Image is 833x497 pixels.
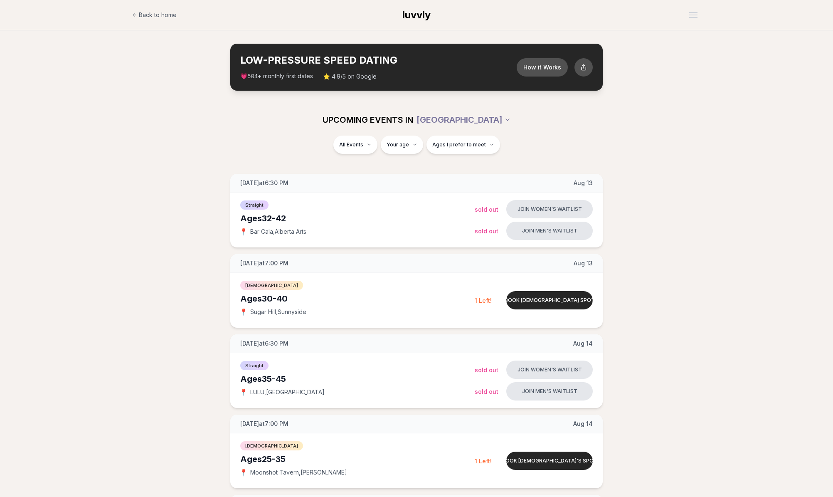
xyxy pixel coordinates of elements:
[416,111,511,129] button: [GEOGRAPHIC_DATA]
[240,453,475,465] div: Ages 25-35
[475,297,492,304] span: 1 Left!
[506,361,593,379] button: Join women's waitlist
[402,8,431,22] a: luvvly
[247,73,258,80] span: 504
[517,58,568,77] button: How it Works
[475,206,498,213] span: Sold Out
[250,468,347,477] span: Moonshot Tavern , [PERSON_NAME]
[323,114,413,126] span: UPCOMING EVENTS IN
[240,200,269,210] span: Straight
[250,308,306,316] span: Sugar Hill , Sunnyside
[381,136,423,154] button: Your age
[240,72,313,81] span: 💗 + monthly first dates
[240,259,288,267] span: [DATE] at 7:00 PM
[402,9,431,21] span: luvvly
[240,179,288,187] span: [DATE] at 6:30 PM
[240,339,288,348] span: [DATE] at 6:30 PM
[240,441,303,450] span: [DEMOGRAPHIC_DATA]
[475,457,492,465] span: 1 Left!
[339,141,363,148] span: All Events
[240,420,288,428] span: [DATE] at 7:00 PM
[432,141,486,148] span: Ages I prefer to meet
[574,259,593,267] span: Aug 13
[240,281,303,290] span: [DEMOGRAPHIC_DATA]
[323,72,377,81] span: ⭐ 4.9/5 on Google
[240,309,247,315] span: 📍
[573,339,593,348] span: Aug 14
[426,136,500,154] button: Ages I prefer to meet
[573,420,593,428] span: Aug 14
[506,452,593,470] button: Book [DEMOGRAPHIC_DATA]'s spot
[240,228,247,235] span: 📍
[475,388,498,395] span: Sold Out
[240,373,475,385] div: Ages 35-45
[250,388,325,396] span: LULU , [GEOGRAPHIC_DATA]
[475,227,498,235] span: Sold Out
[387,141,409,148] span: Your age
[240,389,247,396] span: 📍
[240,54,517,67] h2: LOW-PRESSURE SPEED DATING
[475,366,498,373] span: Sold Out
[240,361,269,370] span: Straight
[506,200,593,218] button: Join women's waitlist
[574,179,593,187] span: Aug 13
[240,213,475,224] div: Ages 32-42
[333,136,377,154] button: All Events
[250,227,306,236] span: Bar Cala , Alberta Arts
[506,291,593,309] button: Book [DEMOGRAPHIC_DATA] spot
[132,7,177,23] a: Back to home
[506,382,593,401] button: Join men's waitlist
[139,11,177,19] span: Back to home
[240,469,247,476] span: 📍
[686,9,701,21] button: Open menu
[506,222,593,240] button: Join men's waitlist
[240,293,475,304] div: Ages 30-40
